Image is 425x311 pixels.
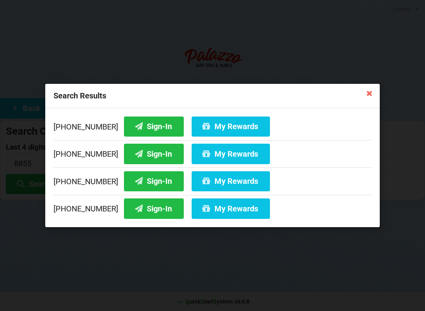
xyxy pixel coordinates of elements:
[124,171,184,191] button: Sign-In
[54,195,371,219] div: [PHONE_NUMBER]
[192,144,270,164] button: My Rewards
[45,84,380,108] div: Search Results
[124,117,184,137] button: Sign-In
[192,117,270,137] button: My Rewards
[192,198,270,218] button: My Rewards
[54,140,371,168] div: [PHONE_NUMBER]
[54,167,371,195] div: [PHONE_NUMBER]
[124,144,184,164] button: Sign-In
[192,171,270,191] button: My Rewards
[124,198,184,218] button: Sign-In
[54,117,371,140] div: [PHONE_NUMBER]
